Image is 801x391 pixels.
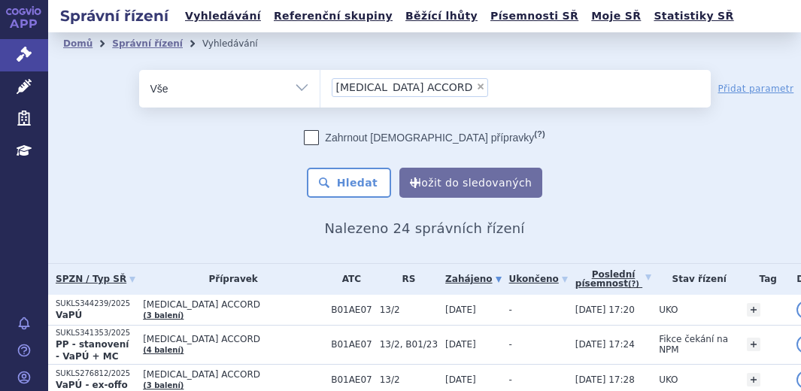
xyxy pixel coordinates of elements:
[739,264,789,295] th: Tag
[380,374,438,385] span: 13/2
[651,264,739,295] th: Stav řízení
[331,305,372,315] span: B01AE07
[575,339,635,350] span: [DATE] 17:24
[493,77,501,96] input: [MEDICAL_DATA] ACCORD
[747,373,760,386] a: +
[307,168,392,198] button: Hledat
[659,334,728,355] span: Fikce čekání na NPM
[575,305,635,315] span: [DATE] 17:20
[399,168,542,198] button: Uložit do sledovaných
[304,130,545,145] label: Zahrnout [DEMOGRAPHIC_DATA] přípravky
[56,310,82,320] strong: VaPÚ
[534,129,545,139] abbr: (?)
[587,6,645,26] a: Moje SŘ
[112,38,183,49] a: Správní řízení
[445,268,501,289] a: Zahájeno
[509,339,512,350] span: -
[659,305,678,315] span: UKO
[380,305,438,315] span: 13/2
[575,264,651,295] a: Poslednípísemnost(?)
[747,338,760,351] a: +
[143,311,184,320] a: (3 balení)
[372,264,438,295] th: RS
[143,334,323,344] span: [MEDICAL_DATA] ACCORD
[659,374,678,385] span: UKO
[56,268,135,289] a: SPZN / Typ SŘ
[509,305,512,315] span: -
[143,381,184,389] a: (3 balení)
[331,339,372,350] span: B01AE07
[56,380,128,390] strong: VaPÚ - ex-offo
[336,82,473,92] span: [MEDICAL_DATA] ACCORD
[63,38,93,49] a: Domů
[445,305,476,315] span: [DATE]
[445,374,476,385] span: [DATE]
[135,264,323,295] th: Přípravek
[509,374,512,385] span: -
[56,339,129,362] strong: PP - stanovení - VaPÚ + MC
[380,339,438,350] span: 13/2, B01/23
[445,339,476,350] span: [DATE]
[509,268,568,289] a: Ukončeno
[143,299,323,310] span: [MEDICAL_DATA] ACCORD
[486,6,583,26] a: Písemnosti SŘ
[56,328,135,338] p: SUKLS341353/2025
[649,6,738,26] a: Statistiky SŘ
[202,32,278,55] li: Vyhledávání
[143,369,323,380] span: [MEDICAL_DATA] ACCORD
[747,303,760,317] a: +
[323,264,372,295] th: ATC
[628,280,639,289] abbr: (?)
[401,6,482,26] a: Běžící lhůty
[575,374,635,385] span: [DATE] 17:28
[48,5,181,26] h2: Správní řízení
[181,6,265,26] a: Vyhledávání
[324,220,524,236] span: Nalezeno 24 správních řízení
[143,346,184,354] a: (4 balení)
[56,299,135,309] p: SUKLS344239/2025
[56,368,135,379] p: SUKLS276812/2025
[269,6,397,26] a: Referenční skupiny
[718,81,794,96] a: Přidat parametr
[331,374,372,385] span: B01AE07
[476,82,485,91] span: ×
